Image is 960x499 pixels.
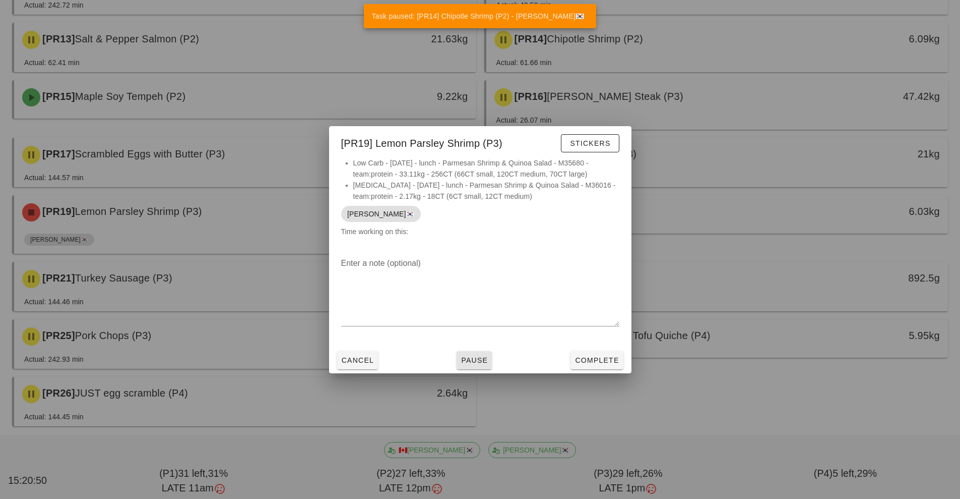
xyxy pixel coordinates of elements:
li: Low Carb - [DATE] - lunch - Parmesan Shrimp & Quinoa Salad - M35680 - team:protein - 33.11kg - 25... [353,157,619,180]
span: [PERSON_NAME]🇰🇷 [347,206,415,222]
button: Stickers [561,134,619,152]
button: Cancel [337,351,378,369]
span: Stickers [569,139,610,147]
li: [MEDICAL_DATA] - [DATE] - lunch - Parmesan Shrimp & Quinoa Salad - M36016 - team:protein - 2.17kg... [353,180,619,202]
span: Pause [461,356,488,364]
button: Pause [457,351,492,369]
div: Task paused: [PR14] Chipotle Shrimp (P2) - [PERSON_NAME]🇰🇷 [364,4,593,28]
span: Complete [574,356,619,364]
span: Cancel [341,356,374,364]
div: Time working on this: [329,157,631,247]
button: Complete [570,351,623,369]
div: [PR19] Lemon Parsley Shrimp (P3) [329,126,631,157]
